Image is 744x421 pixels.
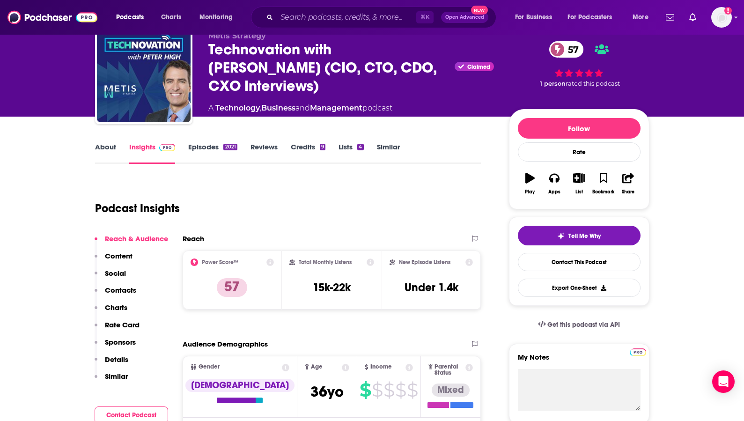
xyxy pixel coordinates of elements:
span: More [633,11,648,24]
a: Similar [377,142,400,164]
div: Share [622,189,634,195]
button: Contacts [95,286,136,303]
label: My Notes [518,353,641,369]
button: Bookmark [591,167,616,200]
button: List [567,167,591,200]
a: About [95,142,116,164]
p: Similar [105,372,128,381]
div: 57 1 personrated this podcast [509,31,649,97]
div: 2021 [223,144,237,150]
img: Podchaser Pro [159,144,176,151]
button: tell me why sparkleTell Me Why [518,226,641,245]
h3: Under 1.4k [405,281,458,295]
p: Contacts [105,286,136,295]
span: $ [372,383,383,398]
p: Details [105,355,128,364]
span: rated this podcast [566,80,620,87]
button: Details [95,355,128,372]
span: Income [370,364,392,370]
p: Sponsors [105,338,136,347]
button: Content [95,251,133,269]
span: Metis Strategy [208,31,266,40]
span: 1 person [540,80,566,87]
span: , [260,103,261,112]
a: 57 [549,41,583,58]
button: open menu [193,10,245,25]
img: Podchaser Pro [630,348,646,356]
img: Podchaser - Follow, Share and Rate Podcasts [7,8,97,26]
button: Open AdvancedNew [441,12,488,23]
div: Apps [548,189,560,195]
div: Search podcasts, credits, & more... [260,7,505,28]
span: Charts [161,11,181,24]
span: Monitoring [199,11,233,24]
span: Tell Me Why [568,232,601,240]
h2: Audience Demographics [183,340,268,348]
span: and [295,103,310,112]
span: Claimed [467,65,490,69]
a: Business [261,103,295,112]
p: 57 [217,278,247,297]
h2: New Episode Listens [399,259,450,266]
span: Parental Status [435,364,464,376]
h1: Podcast Insights [95,201,180,215]
span: $ [395,383,406,398]
a: Management [310,103,362,112]
div: Open Intercom Messenger [712,370,735,393]
a: Get this podcast via API [530,313,628,336]
button: Play [518,167,542,200]
div: 4 [357,144,363,150]
button: Reach & Audience [95,234,168,251]
p: Content [105,251,133,260]
a: Credits9 [291,142,325,164]
h2: Power Score™ [202,259,238,266]
div: 9 [320,144,325,150]
span: $ [360,383,371,398]
input: Search podcasts, credits, & more... [277,10,416,25]
a: Reviews [250,142,278,164]
button: Share [616,167,640,200]
span: Get this podcast via API [547,321,620,329]
a: Contact This Podcast [518,253,641,271]
p: Charts [105,303,127,312]
div: Bookmark [592,189,614,195]
a: Show notifications dropdown [685,9,700,25]
span: Open Advanced [445,15,484,20]
button: Charts [95,303,127,320]
button: open menu [561,10,626,25]
span: Gender [199,364,220,370]
button: Similar [95,372,128,389]
button: Export One-Sheet [518,279,641,297]
a: Episodes2021 [188,142,237,164]
button: Rate Card [95,320,140,338]
div: Play [525,189,535,195]
p: Social [105,269,126,278]
a: Lists4 [339,142,363,164]
button: Apps [542,167,567,200]
h2: Reach [183,234,204,243]
img: Technovation with Peter High (CIO, CTO, CDO, CXO Interviews) [97,29,191,122]
span: Logged in as abbie.hatfield [711,7,732,28]
button: open menu [508,10,564,25]
button: Show profile menu [711,7,732,28]
button: Social [95,269,126,286]
span: Age [311,364,323,370]
img: tell me why sparkle [557,232,565,240]
span: For Business [515,11,552,24]
div: List [575,189,583,195]
h3: 15k-22k [313,281,351,295]
h2: Total Monthly Listens [299,259,352,266]
a: Charts [155,10,187,25]
div: Rate [518,142,641,162]
a: InsightsPodchaser Pro [129,142,176,164]
span: Podcasts [116,11,144,24]
span: For Podcasters [567,11,612,24]
svg: Add a profile image [724,7,732,15]
span: New [471,6,488,15]
div: [DEMOGRAPHIC_DATA] [185,379,295,392]
img: User Profile [711,7,732,28]
a: Pro website [630,347,646,356]
button: Sponsors [95,338,136,355]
